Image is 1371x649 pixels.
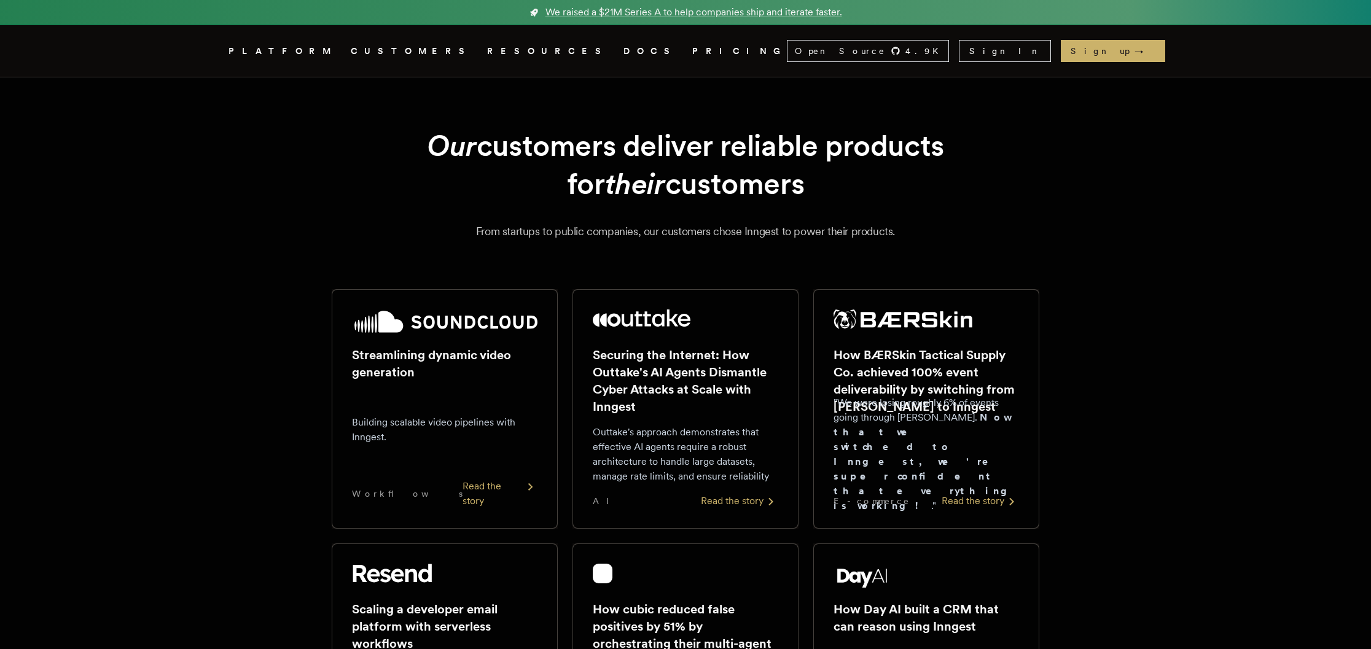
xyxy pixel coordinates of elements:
img: BÆRSkin Tactical Supply Co. [834,309,972,329]
h2: How Day AI built a CRM that can reason using Inngest [834,600,1019,635]
span: We raised a $21M Series A to help companies ship and iterate faster. [545,5,842,20]
h2: Streamlining dynamic video generation [352,346,537,381]
p: "We were losing roughly 6% of events going through [PERSON_NAME]. ." [834,395,1019,513]
span: Open Source [795,45,886,57]
p: From startups to public companies, our customers chose Inngest to power their products. [243,223,1128,240]
div: Read the story [701,494,778,508]
span: Workflows [352,488,463,500]
span: AI [593,495,620,507]
a: DOCS [623,44,678,59]
em: their [605,166,665,201]
a: PRICING [692,44,787,59]
h1: customers deliver reliable products for customers [361,126,1010,203]
a: Outtake logoSecuring the Internet: How Outtake's AI Agents Dismantle Cyber Attacks at Scale with ... [572,289,799,529]
h2: How BÆRSkin Tactical Supply Co. achieved 100% event deliverability by switching from [PERSON_NAME... [834,346,1019,415]
img: Day AI [834,564,891,588]
a: SoundCloud logoStreamlining dynamic video generationBuilding scalable video pipelines with Innges... [332,289,558,529]
img: Resend [352,564,432,583]
img: SoundCloud [352,309,537,334]
div: Read the story [942,494,1019,508]
em: Our [427,128,477,163]
a: BÆRSkin Tactical Supply Co. logoHow BÆRSkin Tactical Supply Co. achieved 100% event deliverabilit... [813,289,1039,529]
img: Outtake [593,309,690,327]
span: E-commerce [834,495,910,507]
strong: Now that we switched to Inngest, we're super confident that everything is working! [834,411,1017,511]
div: Read the story [463,479,537,508]
a: Sign up [1061,40,1165,62]
span: 4.9 K [905,45,946,57]
a: CUSTOMERS [351,44,472,59]
span: → [1135,45,1155,57]
nav: Global [194,25,1177,77]
button: PLATFORM [228,44,336,59]
p: Outtake's approach demonstrates that effective AI agents require a robust architecture to handle ... [593,425,778,484]
p: Building scalable video pipelines with Inngest. [352,415,537,445]
h2: Securing the Internet: How Outtake's AI Agents Dismantle Cyber Attacks at Scale with Inngest [593,346,778,415]
img: cubic [593,564,612,583]
a: Sign In [959,40,1051,62]
button: RESOURCES [487,44,609,59]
